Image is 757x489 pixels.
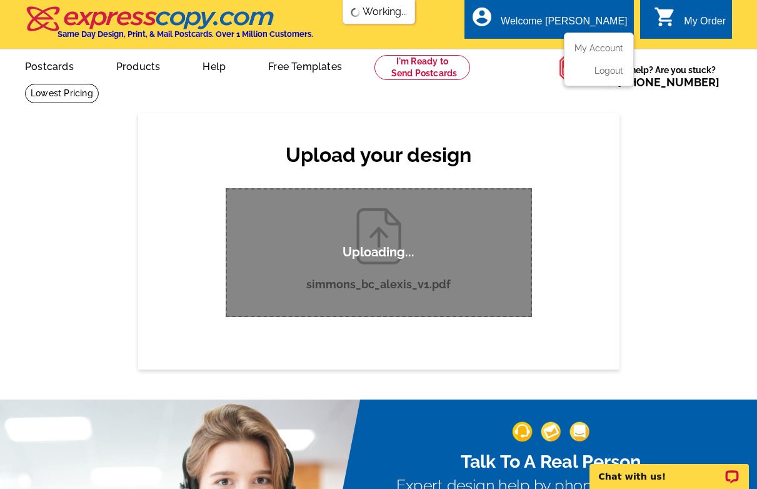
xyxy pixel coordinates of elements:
[654,14,726,29] a: shopping_cart My Order
[541,421,561,441] img: support-img-2.png
[5,51,94,80] a: Postcards
[654,6,676,28] i: shopping_cart
[501,16,627,33] div: Welcome [PERSON_NAME]
[471,6,493,28] i: account_circle
[25,15,313,39] a: Same Day Design, Print, & Mail Postcards. Over 1 Million Customers.
[574,43,623,53] a: My Account
[512,421,532,441] img: support-img-1.png
[594,66,623,76] a: Logout
[58,29,313,39] h4: Same Day Design, Print, & Mail Postcards. Over 1 Million Customers.
[559,49,596,86] img: help
[569,421,589,441] img: support-img-3_1.png
[596,76,719,89] span: Call
[618,76,719,89] a: [PHONE_NUMBER]
[343,245,414,260] p: Uploading...
[596,64,726,89] span: Need help? Are you stuck?
[213,143,544,167] h2: Upload your design
[248,51,362,80] a: Free Templates
[96,51,181,80] a: Products
[350,8,360,18] img: loading...
[581,450,757,489] iframe: LiveChat chat widget
[183,51,246,80] a: Help
[684,16,726,33] div: My Order
[396,450,705,472] h2: Talk To A Real Person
